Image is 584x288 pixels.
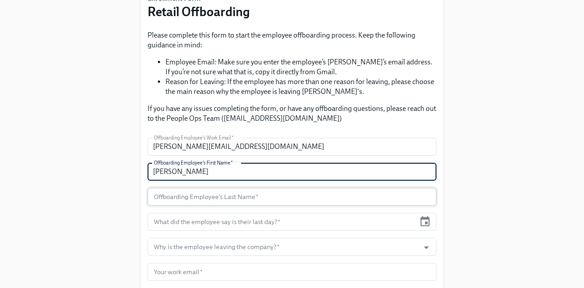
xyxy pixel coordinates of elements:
input: MM/DD/YYYY [148,213,415,231]
li: Reason for Leaving: If the employee has more than one reason for leaving, please choose the main ... [165,77,436,97]
h3: Retail Offboarding [148,4,250,20]
button: Open [419,241,433,254]
p: Please complete this form to start the employee offboarding process. Keep the following guidance ... [148,30,436,50]
li: Employee Email: Make sure you enter the employee’s [PERSON_NAME]’s email address. If you’re not s... [165,57,436,77]
p: If you have any issues completing the form, or have any offboarding questions, please reach out t... [148,104,436,123]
